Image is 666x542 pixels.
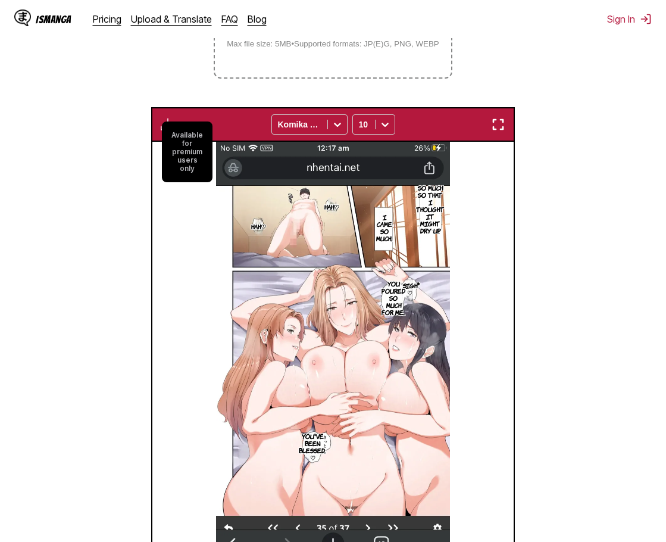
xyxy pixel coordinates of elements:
p: So much so that I thought it might dry up. [414,182,446,236]
p: I came so much... [374,211,395,244]
a: Upload & Translate [131,13,212,25]
p: Hah♡ [249,220,268,232]
a: Pricing [93,13,121,25]
button: Sign In [607,13,652,25]
a: Blog [248,13,267,25]
div: IsManga [36,14,71,25]
a: FAQ [221,13,238,25]
a: IsManga LogoIsManga [14,10,93,29]
img: Sign out [640,13,652,25]
small: Available for premium users only [162,122,212,182]
p: You poured so much for me... [379,278,408,318]
p: You've been blessed... ♡ [296,430,329,463]
img: Enter fullscreen [491,117,505,132]
img: Download translated images [161,117,175,132]
small: Max file size: 5MB • Supported formats: JP(E)G, PNG, WEBP [217,39,449,48]
p: Hah♡ [322,201,342,213]
img: IsManga Logo [14,10,31,26]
